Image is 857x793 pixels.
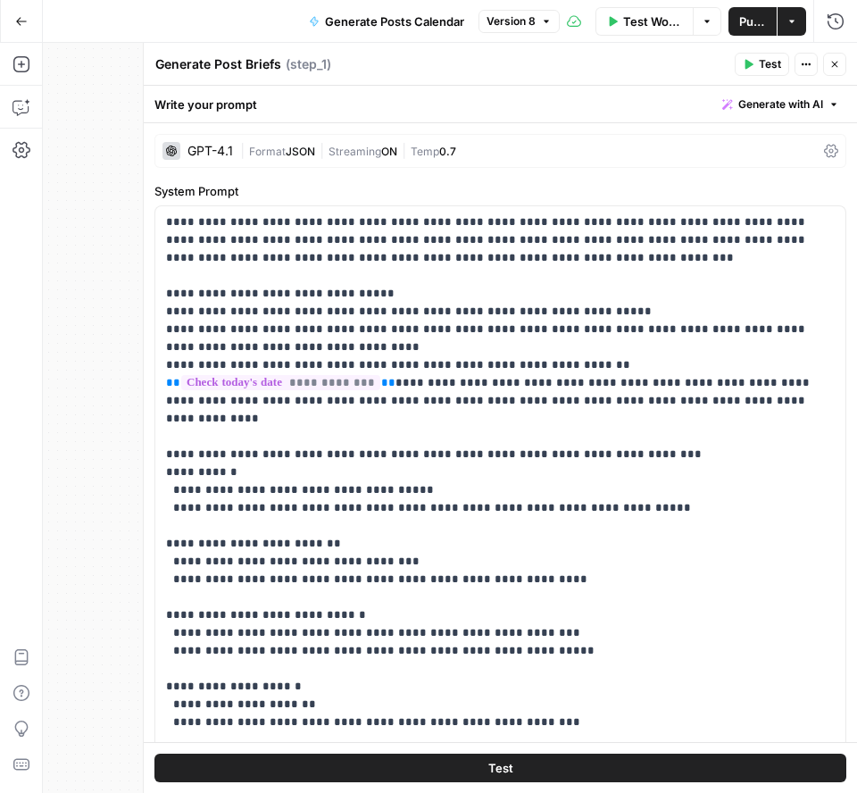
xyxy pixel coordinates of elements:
span: Generate with AI [738,96,823,113]
button: Publish [728,7,777,36]
span: | [240,141,249,159]
span: JSON [286,145,315,158]
button: Test [735,53,789,76]
span: ON [381,145,397,158]
span: 0.7 [439,145,456,158]
span: Version 8 [487,13,536,29]
textarea: Generate Post Briefs [155,55,281,73]
span: Test Workflow [623,13,682,30]
button: Generate with AI [715,93,846,116]
button: Version 8 [478,10,560,33]
span: Publish [739,13,766,30]
button: Test Workflow [595,7,693,36]
span: Format [249,145,286,158]
label: System Prompt [154,182,846,200]
span: Temp [411,145,439,158]
div: GPT-4.1 [187,145,233,157]
span: Streaming [329,145,381,158]
button: Test [154,754,846,782]
button: Generate Posts Calendar [298,7,475,36]
span: | [315,141,329,159]
div: Write your prompt [144,86,857,122]
span: Test [488,759,513,777]
span: ( step_1 ) [286,55,331,73]
span: Generate Posts Calendar [325,13,464,30]
span: | [397,141,411,159]
span: Test [759,56,781,72]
